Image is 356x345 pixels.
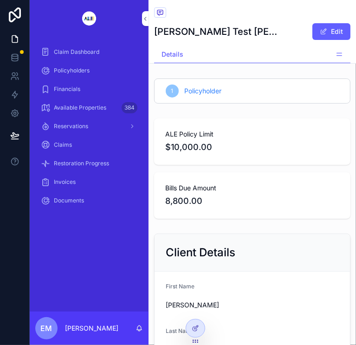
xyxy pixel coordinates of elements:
[54,160,109,167] span: Restoration Progress
[165,141,339,154] span: $10,000.00
[75,11,104,26] img: App logo
[54,141,72,149] span: Claims
[35,44,143,60] a: Claim Dashboard
[35,174,143,190] a: Invoices
[35,137,143,153] a: Claims
[54,85,80,93] span: Financials
[165,183,339,193] span: Bills Due Amount
[162,50,183,59] span: Details
[35,81,143,98] a: Financials
[165,130,339,139] span: ALE Policy Limit
[312,23,350,40] button: Edit
[166,283,194,290] span: First Name
[54,48,99,56] span: Claim Dashboard
[171,87,174,95] span: 1
[166,327,194,334] span: Last Name
[184,86,221,96] span: Policyholder
[54,123,88,130] span: Reservations
[35,99,143,116] a: Available Properties384
[54,67,90,74] span: Policyholders
[35,62,143,79] a: Policyholders
[54,104,106,111] span: Available Properties
[35,118,143,135] a: Reservations
[35,155,143,172] a: Restoration Progress
[41,323,52,334] span: EM
[65,324,118,333] p: [PERSON_NAME]
[166,300,339,310] span: [PERSON_NAME]
[54,197,84,204] span: Documents
[54,178,76,186] span: Invoices
[122,102,137,113] div: 384
[165,195,339,208] span: 8,800.00
[154,25,281,38] h1: [PERSON_NAME] Test [PERSON_NAME]
[35,192,143,209] a: Documents
[166,245,235,260] h2: Client Details
[30,37,149,221] div: scrollable content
